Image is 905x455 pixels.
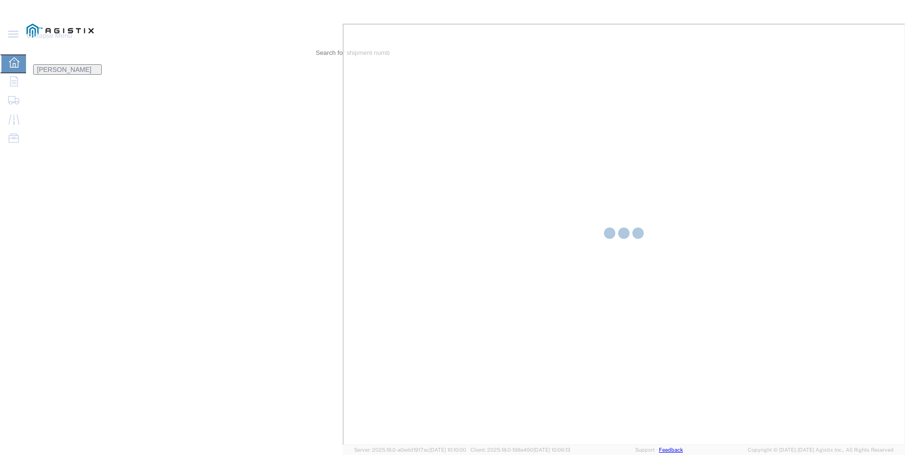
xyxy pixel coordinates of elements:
[635,447,659,453] a: Support
[748,446,894,454] span: Copyright © [DATE]-[DATE] Agistix Inc., All Rights Reserved
[27,26,79,45] span: Collapse Menu
[470,447,570,453] span: Client: 2025.18.0-198a450
[37,66,91,73] span: Juan Ruiz
[659,447,683,453] a: Feedback
[354,447,466,453] span: Server: 2025.18.0-a0edd1917ac
[429,447,466,453] span: [DATE] 10:10:00
[33,64,102,75] button: [PERSON_NAME]
[533,447,570,453] span: [DATE] 10:06:13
